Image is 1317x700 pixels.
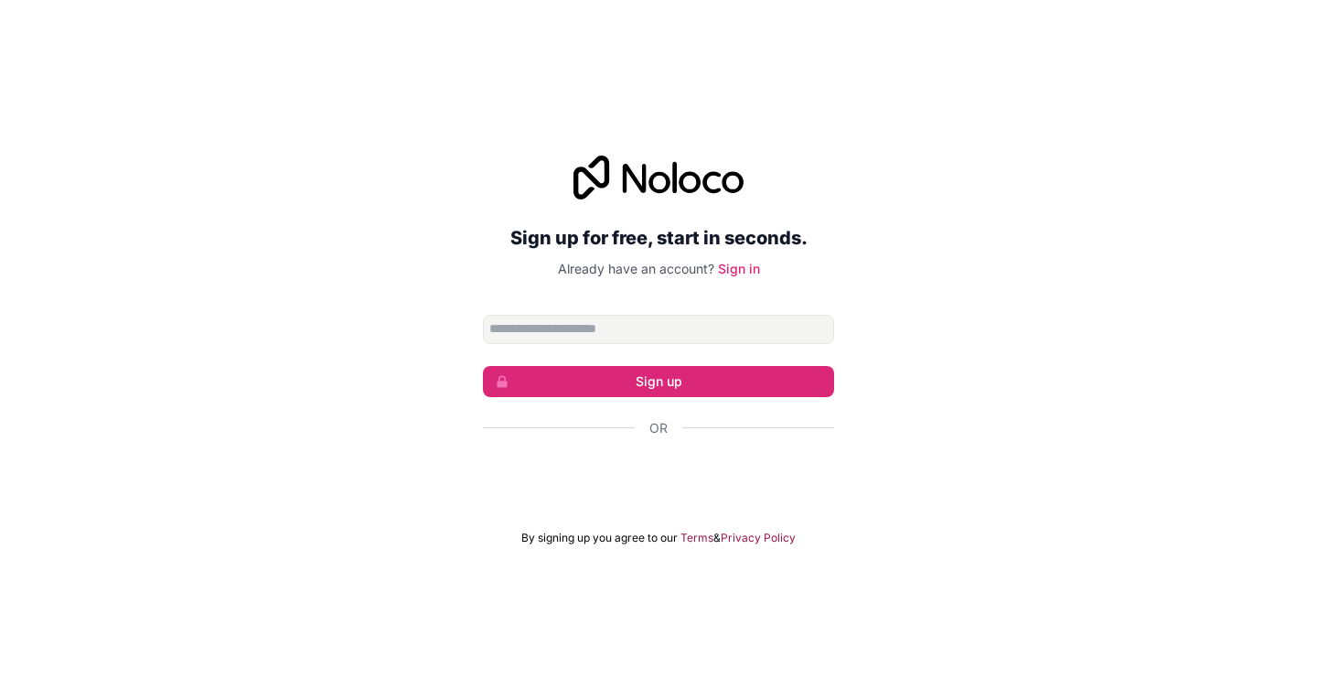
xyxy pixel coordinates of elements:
button: Sign up [483,366,834,397]
span: & [713,531,721,545]
span: Or [649,419,668,437]
h2: Sign up for free, start in seconds. [483,221,834,254]
a: Sign in [718,261,760,276]
span: Already have an account? [558,261,714,276]
span: By signing up you agree to our [521,531,678,545]
a: Terms [680,531,713,545]
a: Privacy Policy [721,531,796,545]
input: Email address [483,315,834,344]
